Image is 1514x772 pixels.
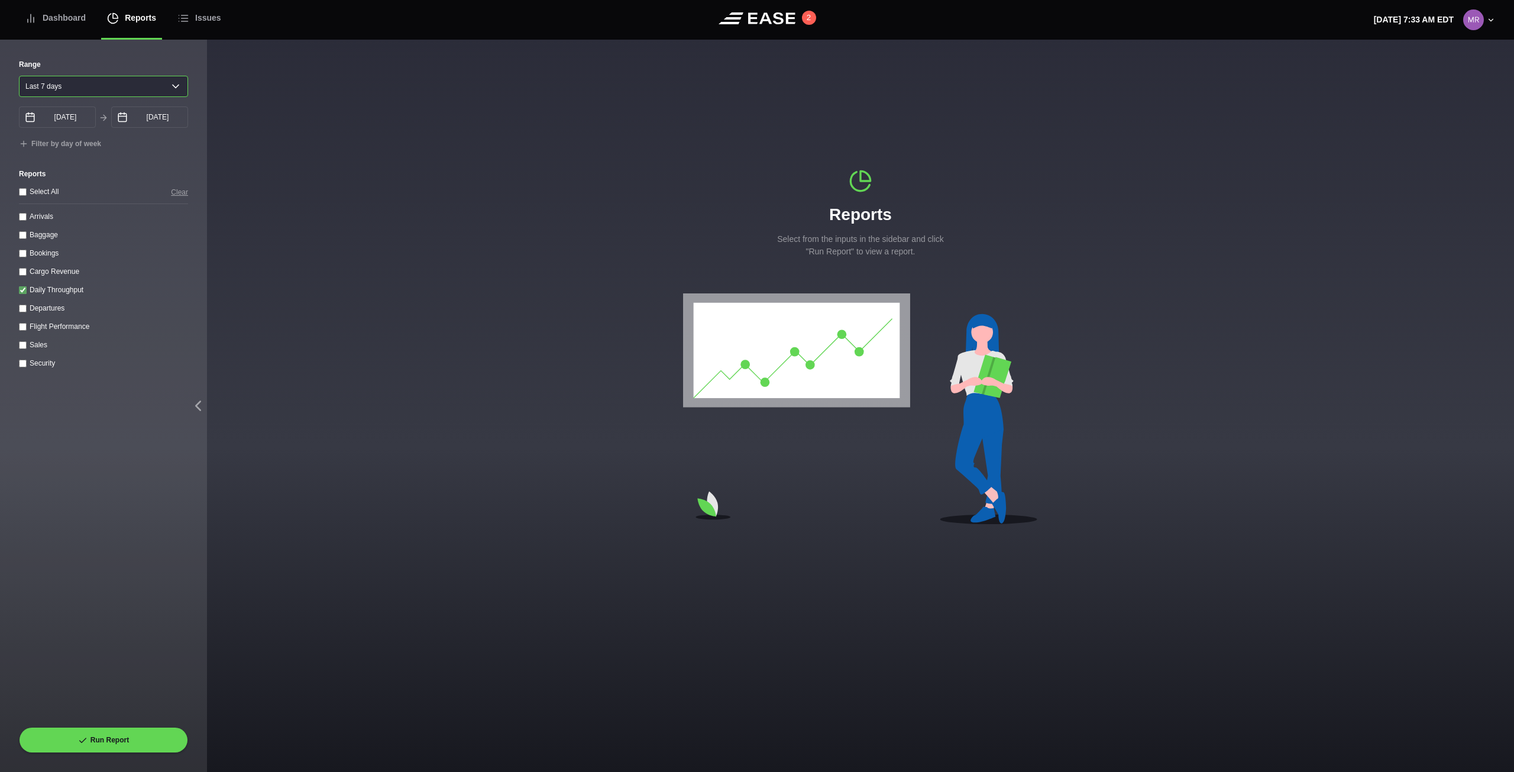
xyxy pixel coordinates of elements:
button: Clear [171,186,188,198]
label: Select All [30,188,59,196]
label: Security [30,359,55,367]
h1: Reports [772,202,949,227]
button: 2 [802,11,816,25]
label: Departures [30,304,64,312]
button: Filter by day of week [19,140,101,149]
div: Reports [772,169,949,258]
img: 0b2ed616698f39eb9cebe474ea602d52 [1463,9,1484,30]
p: Select from the inputs in the sidebar and click "Run Report" to view a report. [772,233,949,258]
label: Reports [19,169,188,179]
p: [DATE] 7:33 AM EDT [1374,14,1454,26]
label: Arrivals [30,212,53,221]
button: Run Report [19,727,188,753]
input: mm/dd/yyyy [111,106,188,128]
label: Baggage [30,231,58,239]
input: mm/dd/yyyy [19,106,96,128]
label: Sales [30,341,47,349]
label: Daily Throughput [30,286,83,294]
label: Bookings [30,249,59,257]
label: Cargo Revenue [30,267,79,276]
label: Flight Performance [30,322,89,331]
label: Range [19,59,188,70]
